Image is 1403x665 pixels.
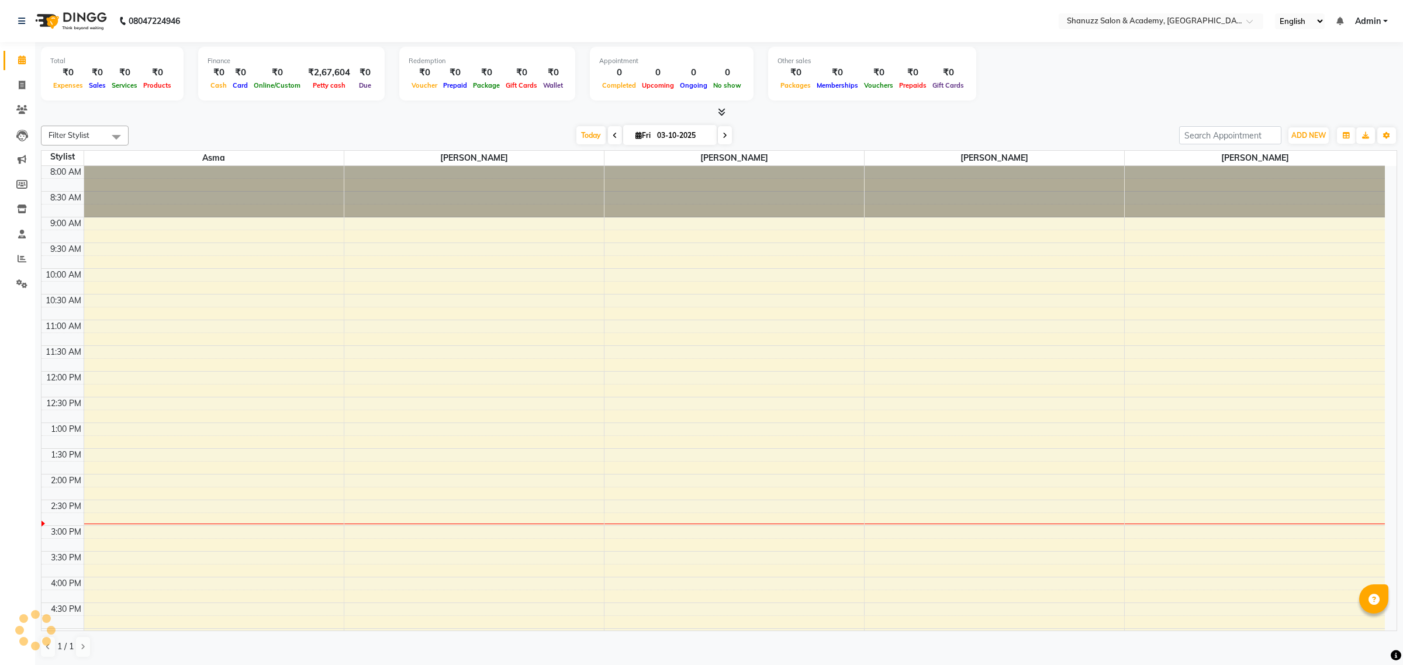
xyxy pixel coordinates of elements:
[48,243,84,255] div: 9:30 AM
[896,81,929,89] span: Prepaids
[49,552,84,564] div: 3:30 PM
[1125,151,1385,165] span: [PERSON_NAME]
[409,81,440,89] span: Voucher
[42,151,84,163] div: Stylist
[310,81,348,89] span: Petty cash
[654,127,712,144] input: 2025-10-03
[1355,15,1381,27] span: Admin
[50,56,174,66] div: Total
[814,81,861,89] span: Memberships
[48,166,84,178] div: 8:00 AM
[44,372,84,384] div: 12:00 PM
[48,217,84,230] div: 9:00 AM
[50,81,86,89] span: Expenses
[777,81,814,89] span: Packages
[503,81,540,89] span: Gift Cards
[599,81,639,89] span: Completed
[576,126,606,144] span: Today
[208,66,230,79] div: ₹0
[49,629,84,641] div: 5:00 PM
[1288,127,1329,144] button: ADD NEW
[929,66,967,79] div: ₹0
[929,81,967,89] span: Gift Cards
[599,66,639,79] div: 0
[208,56,375,66] div: Finance
[540,81,566,89] span: Wallet
[109,81,140,89] span: Services
[503,66,540,79] div: ₹0
[710,81,744,89] span: No show
[49,603,84,615] div: 4:30 PM
[540,66,566,79] div: ₹0
[814,66,861,79] div: ₹0
[49,474,84,487] div: 2:00 PM
[355,66,375,79] div: ₹0
[1291,131,1326,140] span: ADD NEW
[57,640,74,653] span: 1 / 1
[43,346,84,358] div: 11:30 AM
[49,500,84,512] div: 2:30 PM
[44,397,84,410] div: 12:30 PM
[599,56,744,66] div: Appointment
[48,192,84,204] div: 8:30 AM
[49,449,84,461] div: 1:30 PM
[440,81,470,89] span: Prepaid
[43,269,84,281] div: 10:00 AM
[633,131,654,140] span: Fri
[140,81,174,89] span: Products
[356,81,374,89] span: Due
[677,66,710,79] div: 0
[49,526,84,538] div: 3:00 PM
[129,5,180,37] b: 08047224946
[43,320,84,332] div: 11:00 AM
[409,66,440,79] div: ₹0
[896,66,929,79] div: ₹0
[251,66,303,79] div: ₹0
[639,66,677,79] div: 0
[86,66,109,79] div: ₹0
[710,66,744,79] div: 0
[344,151,604,165] span: [PERSON_NAME]
[251,81,303,89] span: Online/Custom
[86,81,109,89] span: Sales
[604,151,864,165] span: [PERSON_NAME]
[230,66,251,79] div: ₹0
[470,81,503,89] span: Package
[1179,126,1281,144] input: Search Appointment
[440,66,470,79] div: ₹0
[777,56,967,66] div: Other sales
[49,423,84,435] div: 1:00 PM
[30,5,110,37] img: logo
[303,66,355,79] div: ₹2,67,604
[865,151,1124,165] span: [PERSON_NAME]
[43,295,84,307] div: 10:30 AM
[639,81,677,89] span: Upcoming
[208,81,230,89] span: Cash
[409,56,566,66] div: Redemption
[140,66,174,79] div: ₹0
[861,66,896,79] div: ₹0
[677,81,710,89] span: Ongoing
[50,66,86,79] div: ₹0
[861,81,896,89] span: Vouchers
[470,66,503,79] div: ₹0
[230,81,251,89] span: Card
[84,151,344,165] span: Asma
[777,66,814,79] div: ₹0
[109,66,140,79] div: ₹0
[49,130,89,140] span: Filter Stylist
[49,577,84,590] div: 4:00 PM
